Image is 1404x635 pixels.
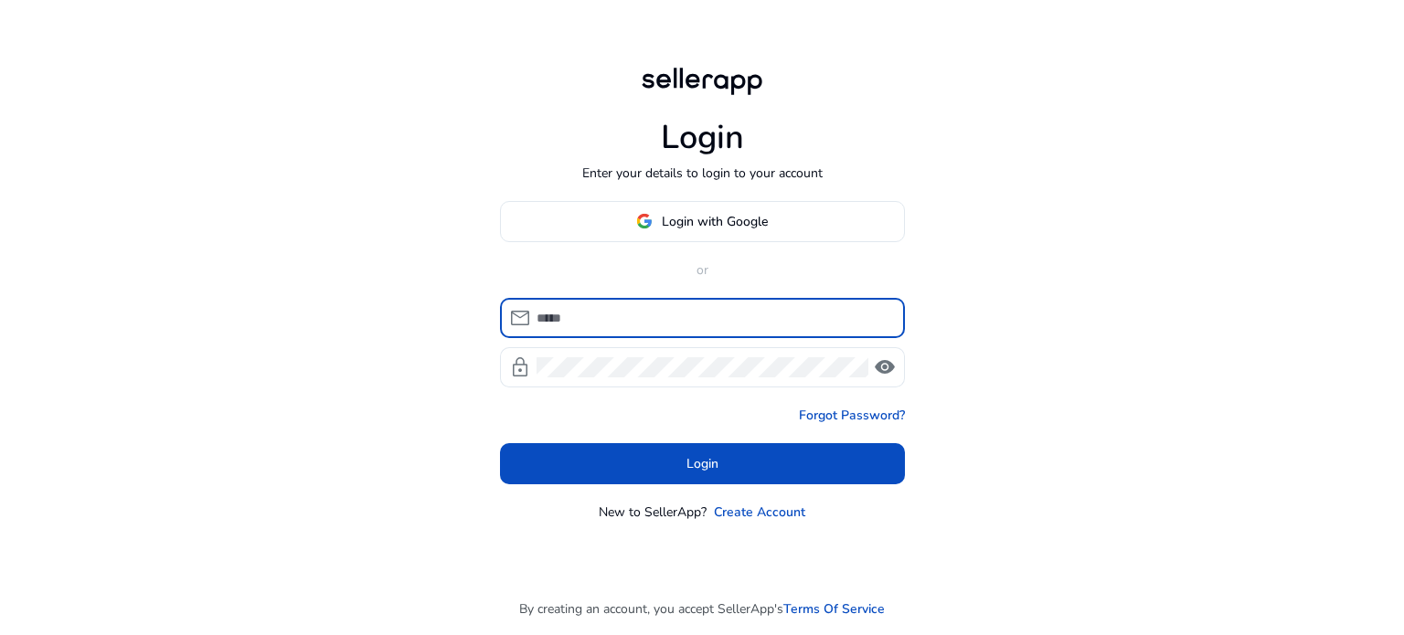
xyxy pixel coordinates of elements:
[662,212,768,231] span: Login with Google
[686,454,718,473] span: Login
[599,503,707,522] p: New to SellerApp?
[509,307,531,329] span: mail
[783,599,885,619] a: Terms Of Service
[874,356,896,378] span: visibility
[799,406,905,425] a: Forgot Password?
[582,164,823,183] p: Enter your details to login to your account
[500,201,905,242] button: Login with Google
[509,356,531,378] span: lock
[661,118,744,157] h1: Login
[636,213,653,229] img: google-logo.svg
[500,443,905,484] button: Login
[500,260,905,280] p: or
[714,503,805,522] a: Create Account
